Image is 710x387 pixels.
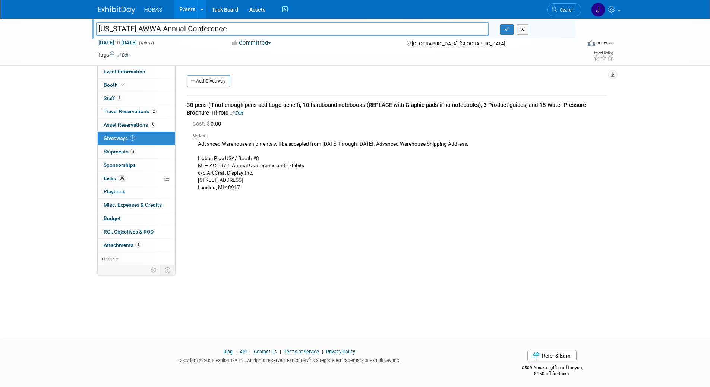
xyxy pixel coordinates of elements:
td: Toggle Event Tabs [160,265,175,275]
a: Search [547,3,581,16]
span: (4 days) [138,41,154,45]
a: Misc. Expenses & Credits [98,199,175,212]
span: 1 [117,95,122,101]
i: Booth reservation complete [121,83,125,87]
span: 1 [130,135,135,141]
div: 30 pens (if not enough pens add Logo pencil), 10 hardbound notebooks (REPLACE with Graphic pads i... [187,101,607,117]
span: Shipments [104,149,136,155]
span: Search [557,7,574,13]
span: Attachments [104,242,141,248]
a: Attachments4 [98,239,175,252]
img: Format-Inperson.png [588,40,595,46]
span: Cost: $ [192,120,211,127]
a: Edit [117,53,130,58]
a: Playbook [98,185,175,198]
span: Sponsorships [104,162,136,168]
a: Event Information [98,65,175,78]
span: Booth [104,82,126,88]
a: Sponsorships [98,159,175,172]
a: Booth [98,79,175,92]
a: Staff1 [98,92,175,105]
a: Asset Reservations3 [98,118,175,131]
a: Giveaways1 [98,132,175,145]
span: | [248,349,253,355]
button: Committed [230,39,274,47]
button: X [517,24,528,35]
div: In-Person [596,40,614,46]
td: Tags [98,51,130,58]
a: API [240,349,247,355]
a: Contact Us [254,349,277,355]
div: Notes: [192,133,607,140]
span: HOBAS [144,7,162,13]
a: Terms of Service [284,349,319,355]
a: Edit [230,110,243,116]
div: Copyright © 2025 ExhibitDay, Inc. All rights reserved. ExhibitDay is a registered trademark of Ex... [98,355,481,364]
span: Tasks [103,175,126,181]
span: | [278,349,283,355]
a: Tasks0% [98,172,175,185]
span: 2 [151,109,157,114]
span: Staff [104,95,122,101]
span: [GEOGRAPHIC_DATA], [GEOGRAPHIC_DATA] [412,41,505,47]
span: Event Information [104,69,145,74]
span: 4 [135,242,141,248]
img: Jamie Coe [591,3,605,17]
div: Event Rating [593,51,613,55]
span: 3 [150,122,155,128]
span: Travel Reservations [104,108,157,114]
a: Privacy Policy [326,349,355,355]
div: Event Format [537,39,614,50]
div: $150 off for them. [492,371,612,377]
span: Giveaways [104,135,135,141]
a: more [98,252,175,265]
a: Shipments2 [98,145,175,158]
div: Advanced Warehouse shipments will be accepted from [DATE] through [DATE]. Advanced Warehouse Ship... [192,140,607,191]
span: 2 [130,149,136,154]
div: $500 Amazon gift card for you, [492,360,612,377]
a: Add Giveaway [187,75,230,87]
span: Budget [104,215,120,221]
span: | [234,349,239,355]
span: Playbook [104,188,125,194]
span: | [320,349,325,355]
span: [DATE] [DATE] [98,39,137,46]
td: Personalize Event Tab Strip [147,265,160,275]
span: ROI, Objectives & ROO [104,229,154,235]
a: Blog [223,349,233,355]
a: Budget [98,212,175,225]
span: more [102,256,114,261]
a: ROI, Objectives & ROO [98,225,175,238]
span: Asset Reservations [104,122,155,128]
a: Travel Reservations2 [98,105,175,118]
a: Refer & Earn [527,350,577,361]
span: to [114,39,121,45]
span: 0.00 [192,120,224,127]
span: Misc. Expenses & Credits [104,202,162,208]
sup: ® [309,357,311,361]
span: 0% [118,175,126,181]
img: ExhibitDay [98,6,135,14]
